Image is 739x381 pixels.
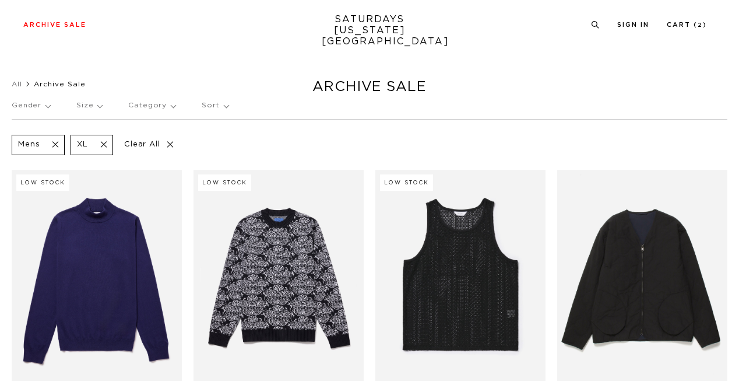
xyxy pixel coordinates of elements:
a: Archive Sale [23,22,86,28]
div: Low Stock [380,174,433,191]
a: SATURDAYS[US_STATE][GEOGRAPHIC_DATA] [322,14,418,47]
p: XL [77,140,88,150]
p: Clear All [119,135,179,155]
span: Archive Sale [34,81,86,88]
a: Sign In [617,22,649,28]
p: Mens [18,140,40,150]
p: Sort [202,92,228,119]
a: Cart (2) [667,22,707,28]
p: Category [128,92,175,119]
div: Low Stock [16,174,69,191]
p: Gender [12,92,50,119]
a: All [12,81,22,88]
small: 2 [698,23,703,28]
p: Size [76,92,102,119]
div: Low Stock [198,174,251,191]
